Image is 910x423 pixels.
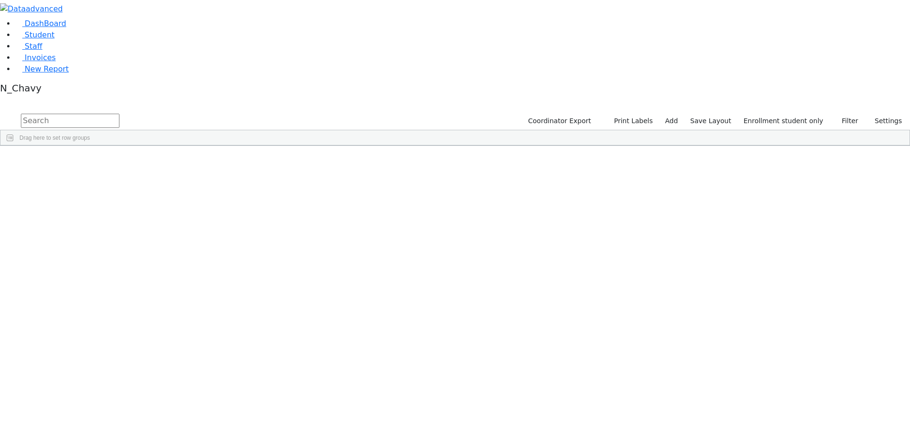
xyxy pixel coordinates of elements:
[661,114,682,128] a: Add
[15,53,56,62] a: Invoices
[25,30,55,39] span: Student
[603,114,657,128] button: Print Labels
[25,53,56,62] span: Invoices
[686,114,735,128] button: Save Layout
[25,19,66,28] span: DashBoard
[15,42,42,51] a: Staff
[522,114,595,128] button: Coordinator Export
[21,114,119,128] input: Search
[829,114,863,128] button: Filter
[25,64,69,73] span: New Report
[863,114,906,128] button: Settings
[25,42,42,51] span: Staff
[15,64,69,73] a: New Report
[15,30,55,39] a: Student
[15,19,66,28] a: DashBoard
[19,135,90,141] span: Drag here to set row groups
[739,114,828,128] label: Enrollment student only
